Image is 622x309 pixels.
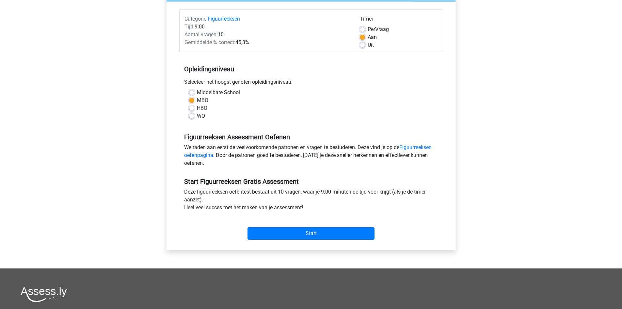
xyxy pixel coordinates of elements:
span: Per [368,26,375,32]
div: 45,3% [180,39,355,46]
a: Figuurreeksen [208,16,240,22]
label: Middelbare School [197,89,240,96]
span: Tijd: [184,24,195,30]
img: Assessly logo [21,287,67,302]
label: Aan [368,33,377,41]
label: HBO [197,104,207,112]
input: Start [247,227,375,240]
div: 9:00 [180,23,355,31]
label: WO [197,112,205,120]
span: Gemiddelde % correct: [184,39,235,45]
div: We raden aan eerst de veelvoorkomende patronen en vragen te bestuderen. Deze vind je op de . Door... [179,144,443,170]
div: Selecteer het hoogst genoten opleidingsniveau. [179,78,443,89]
label: Vraag [368,26,389,33]
div: Deze figuurreeksen oefentest bestaat uit 10 vragen, waar je 9:00 minuten de tijd voor krijgt (als... [179,188,443,214]
h5: Start Figuurreeksen Gratis Assessment [184,178,438,185]
span: Categorie: [184,16,208,22]
h5: Figuurreeksen Assessment Oefenen [184,133,438,141]
div: 10 [180,31,355,39]
label: Uit [368,41,374,49]
span: Aantal vragen: [184,31,218,38]
h5: Opleidingsniveau [184,62,438,76]
label: MBO [197,96,208,104]
div: Timer [360,15,438,26]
